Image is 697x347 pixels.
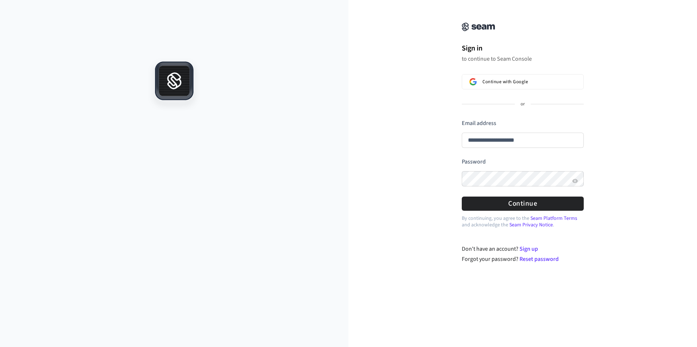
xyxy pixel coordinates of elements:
[462,23,495,31] img: Seam Console
[519,245,538,253] a: Sign up
[462,119,496,127] label: Email address
[462,43,584,54] h1: Sign in
[530,215,577,222] a: Seam Platform Terms
[462,158,486,166] label: Password
[509,221,553,229] a: Seam Privacy Notice
[462,215,584,228] p: By continuing, you agree to the and acknowledge the .
[571,177,579,185] button: Show password
[469,78,477,85] img: Sign in with Google
[462,255,584,263] div: Forgot your password?
[462,74,584,89] button: Sign in with GoogleContinue with Google
[519,255,559,263] a: Reset password
[482,79,528,85] span: Continue with Google
[462,245,584,253] div: Don't have an account?
[462,55,584,62] p: to continue to Seam Console
[521,101,525,108] p: or
[462,197,584,211] button: Continue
